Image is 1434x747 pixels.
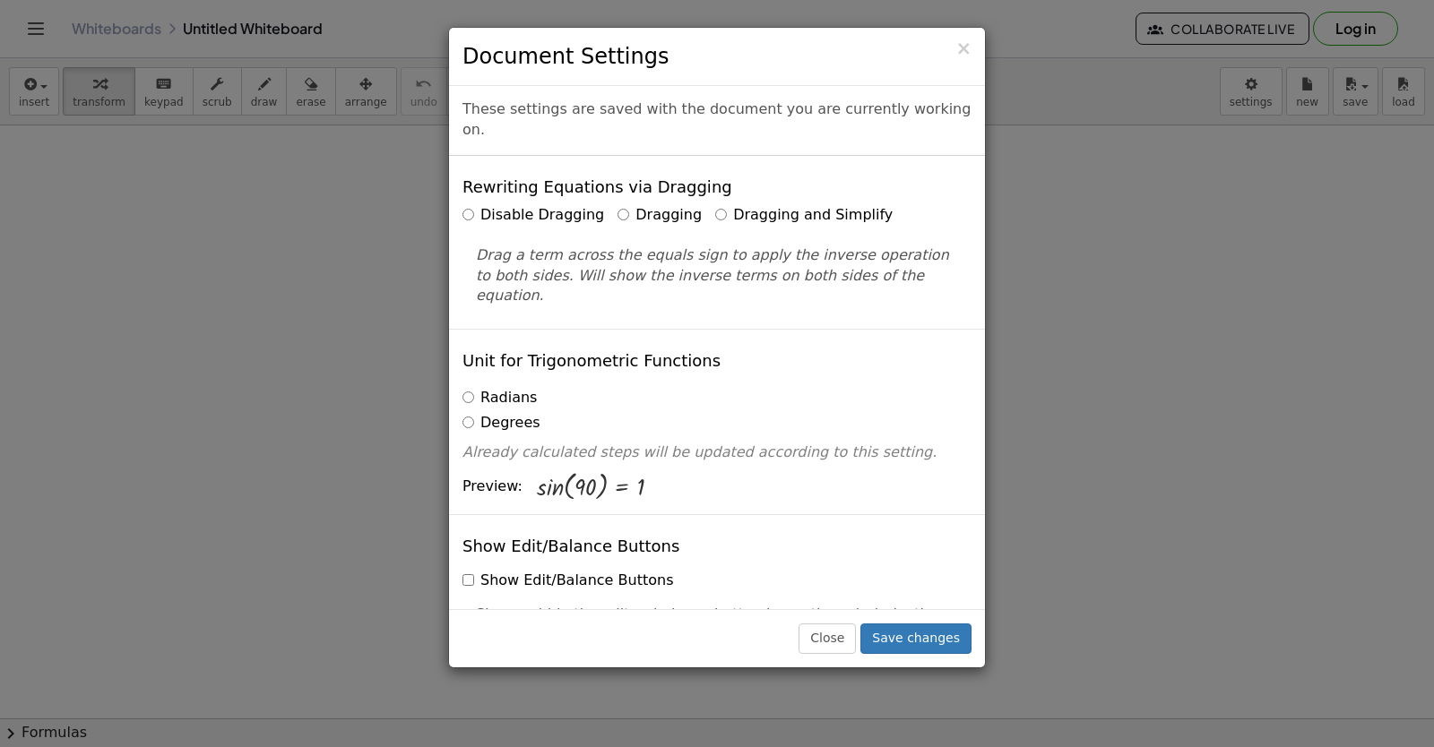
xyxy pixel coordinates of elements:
[462,352,721,370] h4: Unit for Trigonometric Functions
[618,209,629,220] input: Dragging
[462,205,604,226] label: Disable Dragging
[715,205,893,226] label: Dragging and Simplify
[462,413,540,434] label: Degrees
[618,205,702,226] label: Dragging
[476,605,958,625] p: Show or hide the edit or balance button beneath each derivation.
[462,178,732,196] h4: Rewriting Equations via Dragging
[462,209,474,220] input: Disable Dragging
[860,623,972,654] button: Save changes
[462,571,673,591] label: Show Edit/Balance Buttons
[462,391,474,403] input: Radians
[715,209,727,220] input: Dragging and Simplify
[462,574,474,586] input: Show Edit/Balance Buttons
[955,38,972,59] span: ×
[462,388,537,408] label: Radians
[476,245,958,307] p: Drag a term across the equals sign to apply the inverse operation to both sides. Will show the in...
[462,537,679,555] h4: Show Edit/Balance Buttons
[462,41,972,72] h3: Document Settings
[462,416,474,428] input: Degrees
[955,39,972,58] button: Close
[449,86,985,156] div: These settings are saved with the document you are currently working on.
[462,477,523,497] span: Preview:
[799,623,856,654] button: Close
[462,442,972,463] p: Already calculated steps will be updated according to this setting.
